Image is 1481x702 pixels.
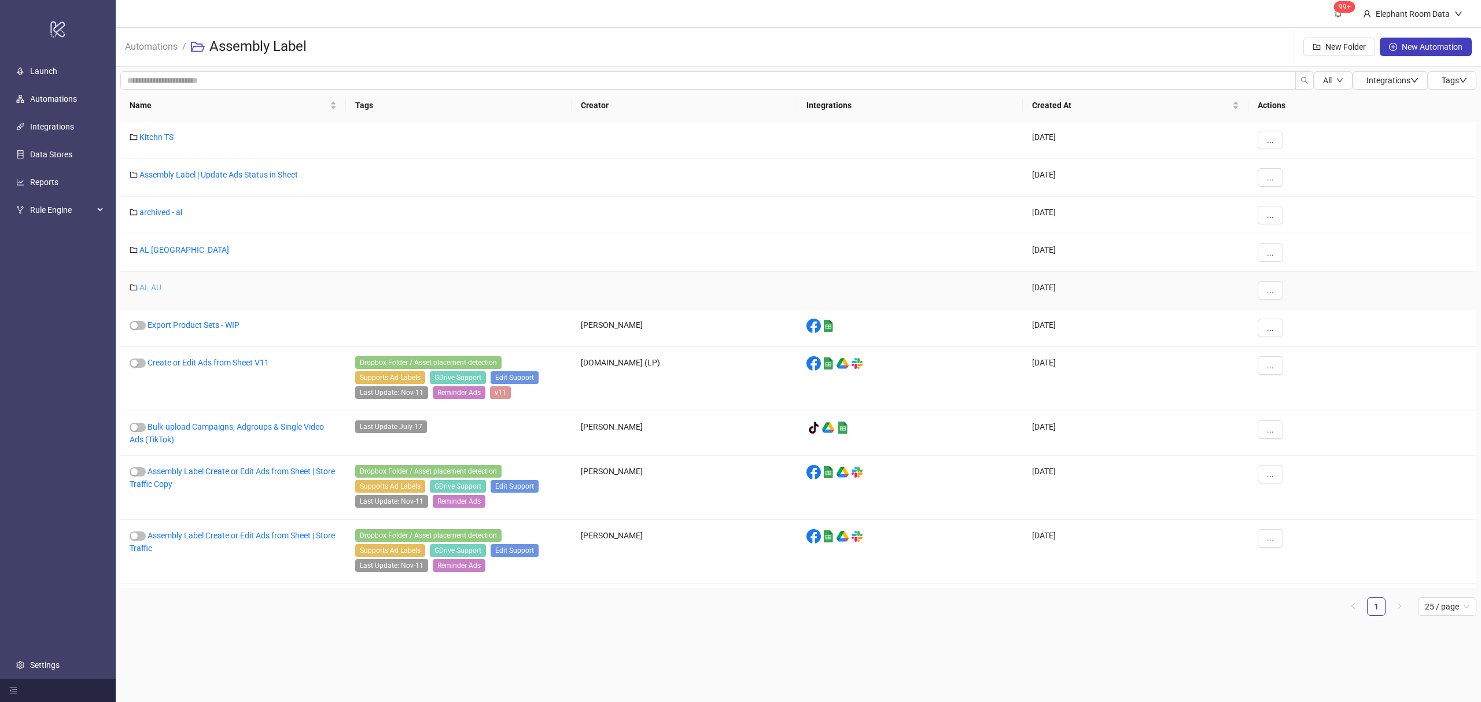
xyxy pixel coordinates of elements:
a: Integrations [30,122,74,131]
span: ... [1267,425,1274,434]
span: Reminder Ads [433,495,485,508]
span: Edit Support [491,371,539,384]
th: Created At [1023,90,1248,121]
span: bell [1334,9,1342,17]
button: New Folder [1303,38,1375,56]
div: [DOMAIN_NAME] (LP) [572,347,797,411]
button: ... [1258,420,1283,439]
div: Elephant Room Data [1371,8,1454,20]
span: ... [1267,361,1274,370]
a: Assembly Label Create or Edit Ads from Sheet | Store Traffic Copy [130,467,335,489]
span: Last Update: Nov-11 [355,559,428,572]
a: Launch [30,66,57,76]
li: Next Page [1390,597,1409,616]
a: Assembly Label Create or Edit Ads from Sheet | Store Traffic [130,531,335,553]
div: [PERSON_NAME] [572,411,797,456]
span: menu-fold [9,686,17,694]
span: ... [1267,470,1274,479]
span: Last Update: Nov-11 [355,386,428,399]
h3: Assembly Label [209,38,307,56]
button: ... [1258,356,1283,375]
span: Dropbox Folder / Asset placement detection [355,356,502,369]
span: search [1301,76,1309,84]
div: [PERSON_NAME] [572,520,797,584]
span: GDrive Support [430,544,486,557]
span: folder [130,246,138,254]
span: ... [1267,173,1274,182]
span: ... [1267,534,1274,543]
span: Last Update July-17 [355,420,427,433]
span: Rule Engine [30,198,94,221]
div: [DATE] [1023,272,1248,309]
th: Actions [1248,90,1476,121]
button: Tagsdown [1428,71,1476,90]
li: Previous Page [1344,597,1362,616]
a: Data Stores [30,150,72,159]
span: Name [130,99,327,112]
button: ... [1258,131,1283,149]
span: Supports Ad Labels [355,480,425,493]
span: Dropbox Folder / Asset placement detection [355,465,502,478]
span: down [1410,76,1419,84]
span: Created At [1032,99,1230,112]
span: folder-open [191,40,205,54]
span: Dropbox Folder / Asset placement detection [355,529,502,542]
li: / [182,28,186,65]
button: ... [1258,206,1283,224]
a: Automations [123,39,180,52]
span: folder [130,171,138,179]
div: [DATE] [1023,456,1248,520]
a: Assembly Label | Update Ads Status in Sheet [139,170,298,179]
span: Reminder Ads [433,559,485,572]
th: Creator [572,90,797,121]
button: ... [1258,319,1283,337]
span: user [1363,10,1371,18]
span: right [1396,603,1403,609]
span: ... [1267,210,1274,220]
button: Integrationsdown [1353,71,1428,90]
span: Edit Support [491,544,539,557]
span: GDrive Support [430,480,486,493]
span: fork [16,206,24,214]
span: New Automation [1402,42,1462,51]
span: Edit Support [491,480,539,493]
span: down [1454,10,1462,18]
span: plus-circle [1389,43,1397,51]
span: New Folder [1325,42,1366,51]
a: AL AU [139,283,161,292]
a: Create or Edit Ads from Sheet V11 [148,358,269,367]
button: right [1390,597,1409,616]
a: 1 [1368,598,1385,615]
span: ... [1267,323,1274,332]
button: ... [1258,529,1283,548]
a: archived - al [139,208,182,217]
li: 1 [1367,597,1386,616]
div: [DATE] [1023,411,1248,456]
button: ... [1258,281,1283,300]
a: Settings [30,660,60,670]
button: ... [1258,168,1283,187]
span: folder-add [1313,43,1321,51]
span: down [1336,77,1343,84]
span: Reminder Ads [433,386,485,399]
a: Kitchn TS [139,132,174,142]
span: GDrive Support [430,371,486,384]
button: New Automation [1380,38,1472,56]
a: AL [GEOGRAPHIC_DATA] [139,245,229,254]
span: v11 [490,386,511,399]
div: [DATE] [1023,520,1248,584]
a: Bulk-upload Campaigns, Adgroups & Single Video Ads (TikTok) [130,422,324,444]
div: [PERSON_NAME] [572,309,797,347]
span: ... [1267,248,1274,257]
div: [DATE] [1023,121,1248,159]
sup: 1772 [1334,1,1355,13]
button: ... [1258,465,1283,483]
button: ... [1258,243,1283,262]
div: [PERSON_NAME] [572,456,797,520]
a: Reports [30,178,58,187]
span: Last Update: Nov-11 [355,495,428,508]
span: folder [130,133,138,141]
div: [DATE] [1023,159,1248,197]
button: Alldown [1314,71,1353,90]
th: Integrations [797,90,1023,121]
